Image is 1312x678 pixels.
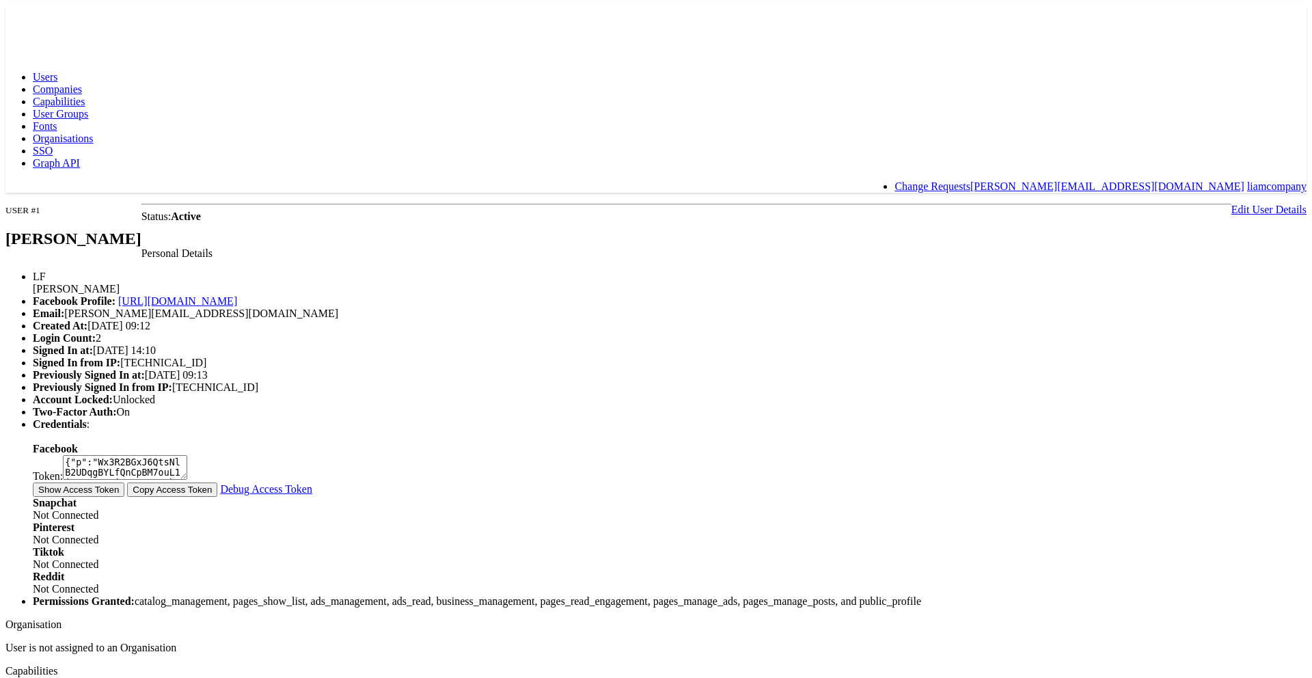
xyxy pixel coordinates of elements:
b: Previously Signed In from IP: [33,381,172,393]
a: Change Requests [894,180,970,192]
small: USER #1 [5,205,40,215]
button: Show Access Token [33,483,124,497]
li: [DATE] 14:10 [33,344,1307,357]
a: Fonts [33,120,57,132]
div: Personal Details [5,247,1307,260]
li: [DATE] 09:12 [33,320,1307,332]
a: Companies [33,83,82,95]
button: Copy Access Token [127,483,217,497]
b: Signed In at: [33,344,93,356]
b: Email: [33,308,64,319]
div: Status: [5,211,1307,223]
li: catalog_management, pages_show_list, ads_management, ads_read, business_management, pages_read_en... [33,595,1307,608]
div: Not Connected [33,546,1307,571]
a: Organisations [33,133,94,144]
li: : [33,418,1307,595]
div: Organisation [5,619,1307,631]
b: Created At: [33,320,87,331]
b: Permissions Granted: [33,595,135,607]
h2: [PERSON_NAME] [5,230,141,248]
div: Capabilities [5,665,1307,677]
a: Edit User Details [1231,204,1307,215]
b: Pinterest [33,521,74,533]
li: [PERSON_NAME][EMAIL_ADDRESS][DOMAIN_NAME] [33,308,1307,320]
b: Reddit [33,571,64,582]
li: [TECHNICAL_ID] [33,381,1307,394]
b: Active [171,211,201,222]
b: Two-Factor Auth: [33,406,117,418]
a: Graph API [33,157,80,169]
div: Not Connected [33,521,1307,546]
a: liamcompany [1247,180,1307,192]
li: [PERSON_NAME] [33,271,1307,295]
li: On [33,406,1307,418]
b: Account Locked: [33,394,113,405]
textarea: {"p":"Wx3R2BGxJ6QtsNlB2UDqgBYLfQnCpBM7ouL1i48tMenDMi/uEz0cuIPbZ7+oVyQNJQZBr/0ieNbmISwdl0P6vYx4dty... [63,455,187,480]
b: Signed In from IP: [33,357,120,368]
a: [PERSON_NAME][EMAIL_ADDRESS][DOMAIN_NAME] [970,180,1244,192]
div: LF [33,271,1307,283]
a: User Groups [33,108,88,120]
a: Users [33,71,57,83]
a: [URL][DOMAIN_NAME] [118,295,237,307]
b: Previously Signed In at: [33,369,145,381]
li: [TECHNICAL_ID] [33,357,1307,369]
b: Snapchat [33,497,77,508]
b: Credentials [33,418,87,430]
a: Debug Access Token [220,483,312,495]
b: Facebook Profile: [33,295,115,307]
a: Capabilities [33,96,85,107]
div: Token: [33,455,1307,483]
p: User is not assigned to an Organisation [5,642,1307,654]
li: [DATE] 09:13 [33,369,1307,381]
b: Facebook [33,443,78,455]
a: SSO [33,145,53,157]
div: Not Connected [33,571,1307,595]
li: Unlocked [33,394,1307,406]
b: Tiktok [33,546,64,558]
div: Not Connected [33,497,1307,521]
b: Login Count: [33,332,96,344]
li: 2 [33,332,1307,344]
